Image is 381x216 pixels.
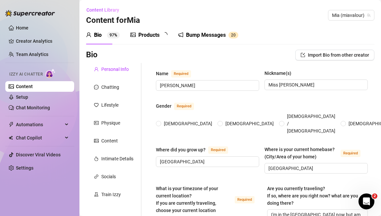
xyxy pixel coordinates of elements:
[372,193,377,199] span: 2
[156,102,201,110] label: Gender
[268,165,362,172] input: Where is your current homebase? (City/Area of your home)
[9,135,13,140] img: Chat Copilot
[94,192,99,197] span: experiment
[208,146,228,154] span: Required
[86,32,91,37] span: user
[156,70,168,77] div: Name
[9,71,43,78] span: Izzy AI Chatter
[94,156,99,161] span: fire
[156,102,171,110] div: Gender
[301,53,305,57] span: import
[308,52,369,58] span: Import Bio from other creator
[101,83,119,91] div: Chatting
[156,146,206,153] div: Where did you grow up?
[86,50,98,60] h3: Bio
[174,103,194,110] span: Required
[231,33,233,37] span: 2
[5,10,55,17] img: logo-BBDzfeDw.svg
[94,67,99,72] span: user
[228,32,238,38] sup: 20
[16,94,28,100] a: Setup
[16,119,63,130] span: Automations
[16,25,28,30] a: Home
[186,31,226,39] div: Bump Messages
[267,186,358,206] span: Are you currently traveling? If so, where are you right now? what are you doing there?
[138,31,160,39] div: Products
[86,7,119,13] span: Content Library
[86,15,140,26] h3: Content for Mia
[101,155,133,162] div: Intimate Details
[45,69,56,78] img: AI Chatter
[130,32,136,37] span: picture
[101,66,129,73] div: Personal Info
[264,70,296,77] label: Nickname(s)
[160,82,254,89] input: Name
[160,158,254,165] input: Where did you grow up?
[86,5,124,15] button: Content Library
[16,152,61,157] a: Discover Viral Videos
[156,186,218,213] span: What is your timezone of your current location? If you are currently traveling, choose your curre...
[9,122,14,127] span: thunderbolt
[264,70,291,77] div: Nickname(s)
[178,32,183,37] span: notification
[16,165,33,171] a: Settings
[16,36,69,46] a: Creator Analytics
[332,10,370,20] span: Mia (miavalour)
[94,174,99,179] span: link
[235,196,255,203] span: Required
[16,105,50,110] a: Chat Monitoring
[295,50,374,60] button: Import Bio from other creator
[268,81,362,88] input: Nickname(s)
[358,193,374,209] iframe: Intercom live chat
[101,173,116,180] div: Socials
[101,191,121,198] div: Train Izzy
[16,52,48,57] a: Team Analytics
[233,33,236,37] span: 0
[16,133,63,143] span: Chat Copilot
[94,138,99,143] span: picture
[161,120,215,127] span: [DEMOGRAPHIC_DATA]
[101,119,120,127] div: Physique
[16,84,33,89] a: Content
[284,113,338,135] span: [DEMOGRAPHIC_DATA] / [DEMOGRAPHIC_DATA]
[101,101,119,109] div: Lifestyle
[264,146,338,160] div: Where is your current homebase? (City/Area of your home)
[94,103,99,107] span: heart
[94,31,102,39] div: Bio
[223,120,276,127] span: [DEMOGRAPHIC_DATA]
[367,13,371,17] span: team
[264,146,368,160] label: Where is your current homebase? (City/Area of your home)
[156,70,198,78] label: Name
[341,150,360,157] span: Required
[94,121,99,125] span: idcard
[156,146,235,154] label: Where did you grow up?
[107,32,120,38] sup: 97%
[94,85,99,89] span: message
[101,137,118,144] div: Content
[171,70,191,78] span: Required
[162,31,168,38] span: loading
